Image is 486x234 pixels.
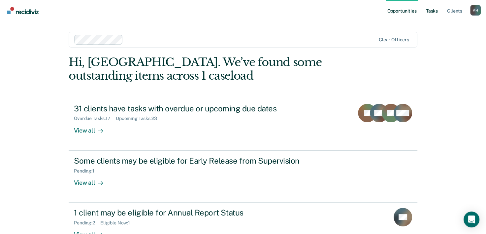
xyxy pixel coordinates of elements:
div: 1 client may be eligible for Annual Report Status [74,208,306,217]
div: Pending : 2 [74,220,100,226]
a: 31 clients have tasks with overdue or upcoming due datesOverdue Tasks:17Upcoming Tasks:23View all [69,98,417,150]
button: Profile dropdown button [470,5,481,16]
div: View all [74,121,111,134]
div: 31 clients have tasks with overdue or upcoming due dates [74,104,306,113]
div: Some clients may be eligible for Early Release from Supervision [74,156,306,166]
div: Overdue Tasks : 17 [74,116,116,121]
div: Upcoming Tasks : 23 [116,116,162,121]
div: View all [74,174,111,186]
img: Recidiviz [7,7,39,14]
div: Pending : 1 [74,168,100,174]
a: Some clients may be eligible for Early Release from SupervisionPending:1View all [69,150,417,203]
div: V H [470,5,481,16]
div: Hi, [GEOGRAPHIC_DATA]. We’ve found some outstanding items across 1 caseload [69,56,347,83]
div: Open Intercom Messenger [464,212,479,227]
div: Eligible Now : 1 [100,220,135,226]
div: Clear officers [379,37,409,43]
